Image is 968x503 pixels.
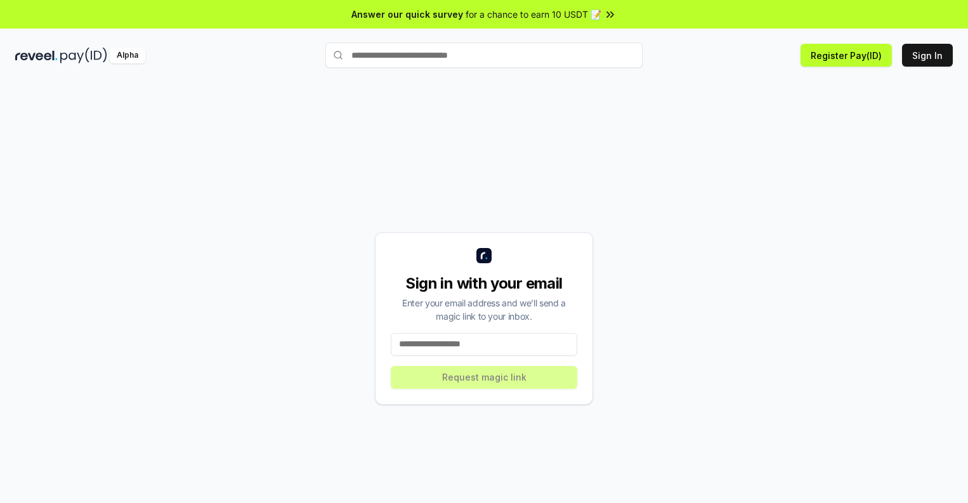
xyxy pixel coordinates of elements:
img: logo_small [476,248,492,263]
span: Answer our quick survey [351,8,463,21]
button: Register Pay(ID) [801,44,892,67]
span: for a chance to earn 10 USDT 📝 [466,8,601,21]
div: Sign in with your email [391,273,577,294]
div: Enter your email address and we’ll send a magic link to your inbox. [391,296,577,323]
div: Alpha [110,48,145,63]
img: pay_id [60,48,107,63]
img: reveel_dark [15,48,58,63]
button: Sign In [902,44,953,67]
